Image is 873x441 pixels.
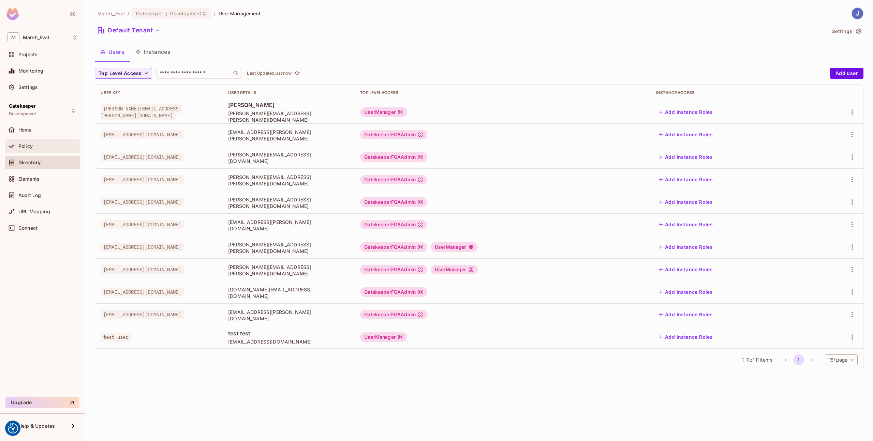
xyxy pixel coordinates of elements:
[830,68,863,79] button: Add user
[18,143,33,149] span: Policy
[228,219,349,232] span: [EMAIL_ADDRESS][PERSON_NAME][DOMAIN_NAME]
[18,52,38,57] span: Projects
[360,90,645,95] div: Top Level Access
[228,151,349,164] span: [PERSON_NAME][EMAIL_ADDRESS][DOMAIN_NAME]
[852,8,863,19] img: Jose Basanta
[228,309,349,322] span: [EMAIL_ADDRESS][PERSON_NAME][DOMAIN_NAME]
[18,176,40,182] span: Elements
[360,265,427,274] div: GatekeeperFGAAdmin
[101,288,184,296] span: [EMAIL_ADDRESS][DOMAIN_NAME]
[8,32,19,42] span: M
[656,129,715,140] button: Add Instance Roles
[228,110,349,123] span: [PERSON_NAME][EMAIL_ADDRESS][PERSON_NAME][DOMAIN_NAME]
[247,71,292,76] p: Last Updated just now
[656,309,715,320] button: Add Instance Roles
[656,287,715,298] button: Add Instance Roles
[18,209,50,214] span: URL Mapping
[136,10,163,17] span: Gatekeeper
[656,219,715,230] button: Add Instance Roles
[228,101,349,109] span: [PERSON_NAME]
[360,175,427,184] div: GatekeeperFGAAdmin
[165,11,168,16] span: :
[360,197,427,207] div: GatekeeperFGAAdmin
[294,70,300,77] span: refresh
[18,225,38,231] span: Connect
[360,287,427,297] div: GatekeeperFGAAdmin
[101,265,184,274] span: [EMAIL_ADDRESS][DOMAIN_NAME]
[101,104,181,120] span: [PERSON_NAME][EMAIL_ADDRESS][PERSON_NAME][DOMAIN_NAME]
[8,423,18,434] button: Consent Preferences
[5,397,79,408] button: Upgrade
[23,35,49,40] span: Workspace: Marsh_Eval
[431,265,478,274] div: UserManager
[130,43,176,60] button: Instances
[18,193,41,198] span: Audit Log
[18,127,32,133] span: Home
[656,264,715,275] button: Add Instance Roles
[228,196,349,209] span: [PERSON_NAME][EMAIL_ADDRESS][PERSON_NAME][DOMAIN_NAME]
[214,10,216,17] li: /
[101,310,184,319] span: [EMAIL_ADDRESS][DOMAIN_NAME]
[6,7,19,20] img: SReyMgAAAABJRU5ErkJggg==
[228,338,349,345] span: [EMAIL_ADDRESS][DOMAIN_NAME]
[228,286,349,299] span: [DOMAIN_NAME][EMAIL_ADDRESS][DOMAIN_NAME]
[829,26,863,37] button: Settings
[228,129,349,142] span: [EMAIL_ADDRESS][PERSON_NAME][PERSON_NAME][DOMAIN_NAME]
[431,242,478,252] div: UserManager
[360,220,427,229] div: GatekeeperFGAAdmin
[18,423,55,429] span: Help & Updates
[228,174,349,187] span: [PERSON_NAME][EMAIL_ADDRESS][PERSON_NAME][DOMAIN_NAME]
[825,354,858,365] div: 15 / page
[656,242,715,253] button: Add Instance Roles
[228,241,349,254] span: [PERSON_NAME][EMAIL_ADDRESS][PERSON_NAME][DOMAIN_NAME]
[656,152,715,163] button: Add Instance Roles
[779,354,818,365] nav: pagination navigation
[656,90,807,95] div: Instance Access
[360,242,427,252] div: GatekeeperFGAAdmin
[98,10,125,17] span: the active workspace
[9,103,36,109] span: Gatekeeper
[101,333,131,341] span: test-user
[9,111,36,117] span: Development
[101,220,184,229] span: [EMAIL_ADDRESS][DOMAIN_NAME]
[95,68,152,79] button: Top Level Access
[360,130,427,139] div: GatekeeperFGAAdmin
[292,69,301,77] span: Click to refresh data
[228,330,349,337] span: test test
[101,90,217,95] div: User Key
[8,423,18,434] img: Revisit consent button
[101,243,184,252] span: [EMAIL_ADDRESS][DOMAIN_NAME]
[293,69,301,77] button: refresh
[228,264,349,277] span: [PERSON_NAME][EMAIL_ADDRESS][PERSON_NAME][DOMAIN_NAME]
[793,354,804,365] button: page 1
[360,152,427,162] div: GatekeeperFGAAdmin
[656,107,715,118] button: Add Instance Roles
[95,25,163,36] button: Default Tenant
[360,332,407,342] div: UserManager
[101,175,184,184] span: [EMAIL_ADDRESS][DOMAIN_NAME]
[95,43,130,60] button: Users
[656,332,715,343] button: Add Instance Roles
[742,356,772,364] span: 1 - 11 of 11 items
[18,85,38,90] span: Settings
[228,90,349,95] div: User Details
[101,130,184,139] span: [EMAIL_ADDRESS][DOMAIN_NAME]
[656,174,715,185] button: Add Instance Roles
[18,68,44,74] span: Monitoring
[360,310,427,319] div: GatekeeperFGAAdmin
[170,10,202,17] span: Development
[18,160,41,165] span: Directory
[99,69,142,78] span: Top Level Access
[101,198,184,207] span: [EMAIL_ADDRESS][DOMAIN_NAME]
[101,153,184,162] span: [EMAIL_ADDRESS][DOMAIN_NAME]
[656,197,715,208] button: Add Instance Roles
[219,10,261,17] span: User Management
[360,107,407,117] div: UserManager
[128,10,129,17] li: /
